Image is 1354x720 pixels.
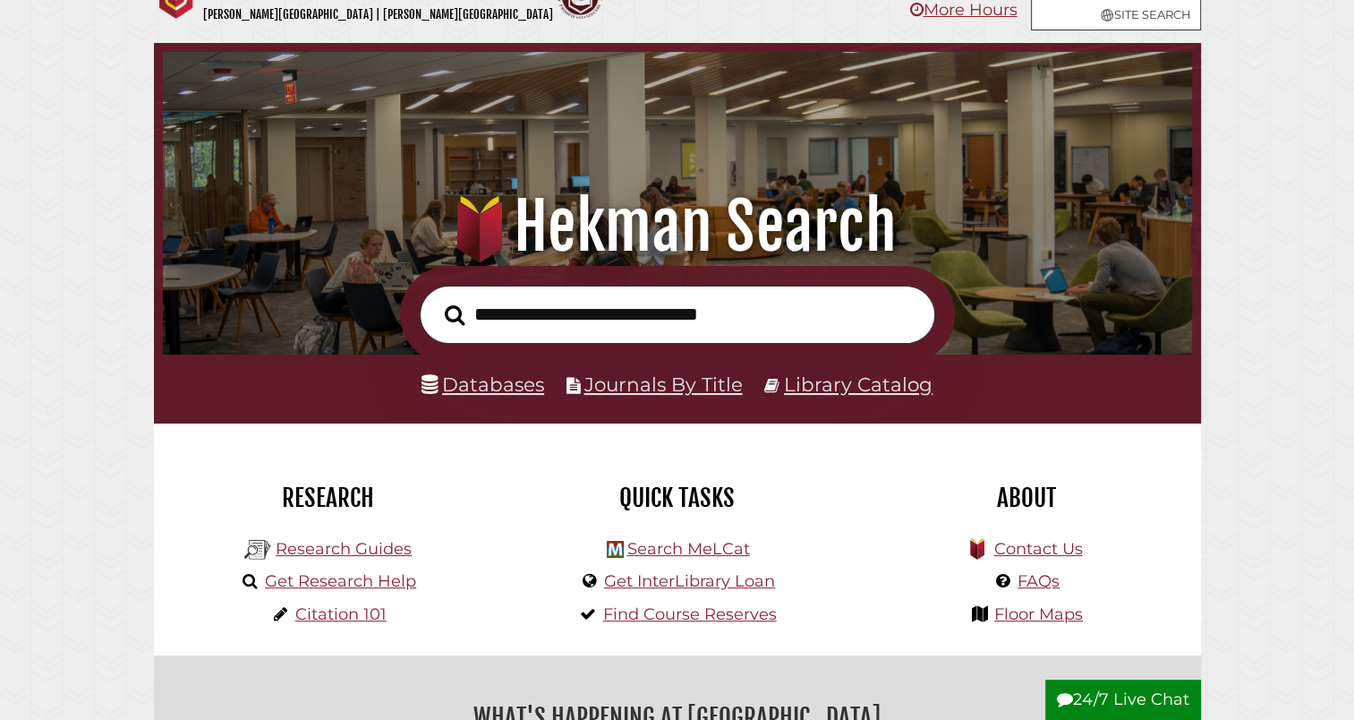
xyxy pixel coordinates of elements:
a: Contact Us [993,539,1082,559]
img: Hekman Library Logo [607,541,624,558]
p: [PERSON_NAME][GEOGRAPHIC_DATA] | [PERSON_NAME][GEOGRAPHIC_DATA] [203,4,553,25]
a: Get InterLibrary Loan [604,571,775,591]
a: FAQs [1018,571,1060,591]
a: Library Catalog [784,373,932,396]
a: Journals By Title [584,373,743,396]
img: Hekman Library Logo [244,536,271,563]
a: Floor Maps [994,604,1083,624]
a: Research Guides [276,539,412,559]
a: Databases [422,373,544,396]
button: Search [436,300,473,331]
a: Find Course Reserves [603,604,777,624]
h1: Hekman Search [183,187,1171,266]
h2: About [865,483,1188,513]
h2: Research [167,483,490,513]
a: Get Research Help [265,571,416,591]
i: Search [445,304,464,325]
a: Search MeLCat [626,539,749,559]
a: Citation 101 [295,604,387,624]
h2: Quick Tasks [516,483,839,513]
